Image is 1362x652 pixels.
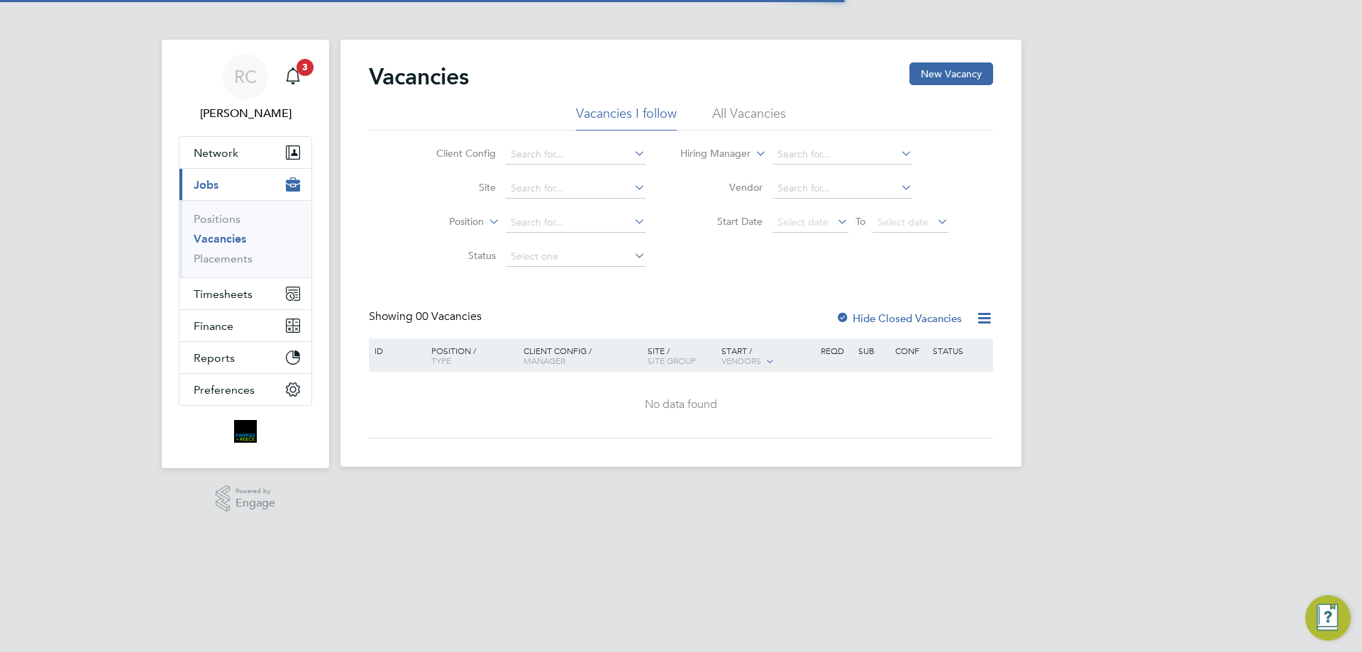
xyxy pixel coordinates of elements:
li: Vacancies I follow [576,105,677,131]
input: Search for... [773,145,912,165]
div: Site / [644,338,719,372]
a: Positions [194,212,240,226]
input: Search for... [506,213,646,233]
button: Network [179,137,311,168]
div: No data found [371,397,991,412]
label: Hiring Manager [669,147,751,161]
span: Timesheets [194,287,253,301]
input: Select one [506,247,646,267]
div: Client Config / [520,338,644,372]
span: Network [194,146,238,160]
li: All Vacancies [712,105,786,131]
label: Position [402,215,484,229]
img: bromak-logo-retina.png [234,420,257,443]
span: Engage [236,497,275,509]
button: Engage Resource Center [1305,595,1351,641]
label: Client Config [414,147,496,160]
span: Type [431,355,451,366]
span: Select date [877,216,929,228]
label: Status [414,249,496,262]
button: Jobs [179,169,311,200]
label: Site [414,181,496,194]
span: To [851,212,870,231]
div: Showing [369,309,485,324]
div: Conf [892,338,929,363]
label: Hide Closed Vacancies [836,311,962,325]
button: Timesheets [179,278,311,309]
a: Powered byEngage [216,485,276,512]
span: Preferences [194,383,255,397]
span: 00 Vacancies [416,309,482,324]
a: Placements [194,252,253,265]
span: Select date [777,216,829,228]
button: New Vacancy [909,62,993,85]
h2: Vacancies [369,62,469,91]
button: Preferences [179,374,311,405]
div: Position / [421,338,520,372]
div: ID [371,338,421,363]
input: Search for... [773,179,912,199]
div: Sub [855,338,892,363]
div: Start / [718,338,817,374]
label: Start Date [681,215,763,228]
span: Site Group [648,355,696,366]
div: Reqd [817,338,854,363]
span: 3 [297,59,314,76]
button: Finance [179,310,311,341]
span: RC [234,67,257,86]
label: Vendor [681,181,763,194]
span: Roselyn Coelho [179,105,312,122]
input: Search for... [506,179,646,199]
span: Finance [194,319,233,333]
button: Reports [179,342,311,373]
span: Powered by [236,485,275,497]
span: Reports [194,351,235,365]
span: Vendors [721,355,761,366]
div: Jobs [179,200,311,277]
a: Go to home page [179,420,312,443]
input: Search for... [506,145,646,165]
div: Status [929,338,991,363]
nav: Main navigation [162,40,329,468]
span: Manager [524,355,565,366]
a: RC[PERSON_NAME] [179,54,312,122]
a: Vacancies [194,232,246,245]
span: Jobs [194,178,218,192]
a: 3 [279,54,307,99]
